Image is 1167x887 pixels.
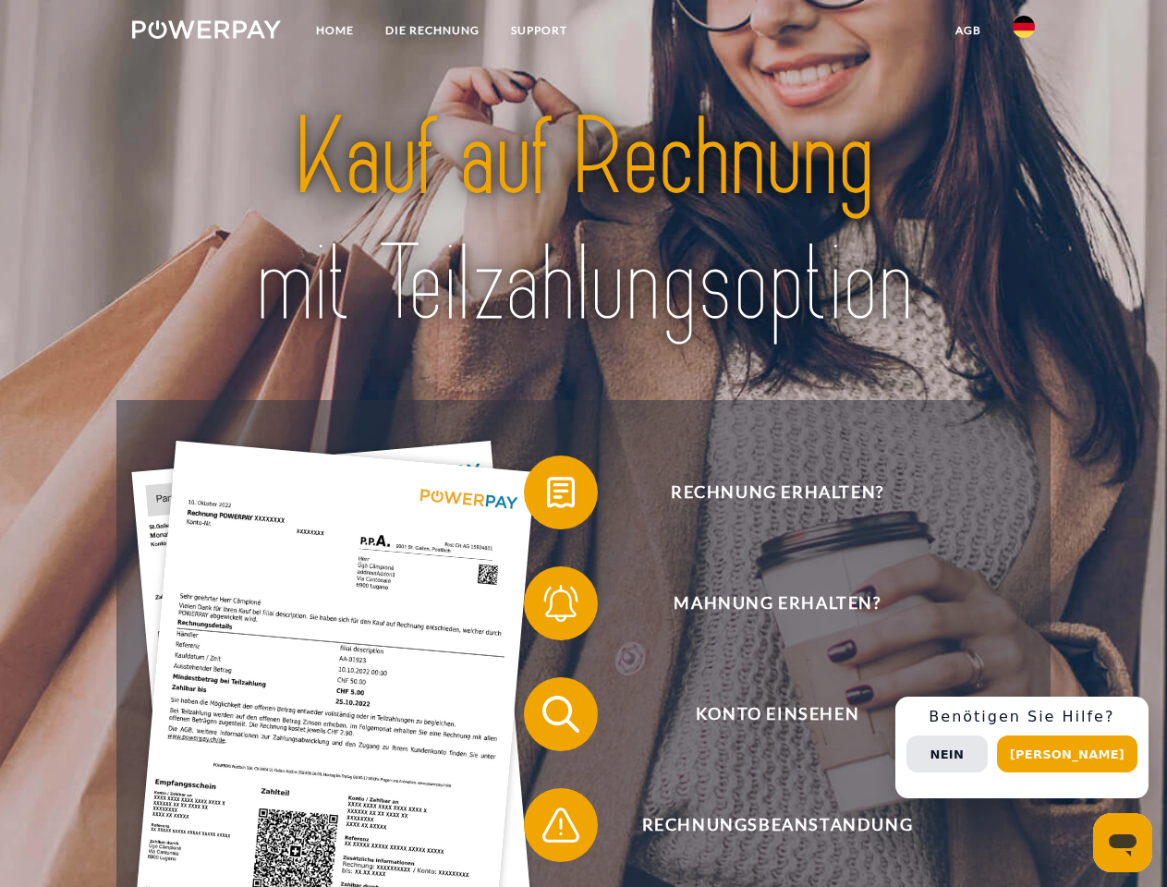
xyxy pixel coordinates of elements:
button: Rechnung erhalten? [524,456,1004,529]
span: Rechnungsbeanstandung [551,788,1003,862]
a: Home [300,14,370,47]
div: Schnellhilfe [895,697,1149,798]
span: Konto einsehen [551,677,1003,751]
button: Rechnungsbeanstandung [524,788,1004,862]
iframe: Schaltfläche zum Öffnen des Messaging-Fensters [1093,813,1152,872]
h3: Benötigen Sie Hilfe? [906,708,1137,726]
img: title-powerpay_de.svg [176,89,991,354]
button: Nein [906,735,988,772]
img: de [1013,16,1035,38]
img: qb_bill.svg [538,469,584,516]
button: [PERSON_NAME] [997,735,1137,772]
a: DIE RECHNUNG [370,14,495,47]
img: qb_bell.svg [538,580,584,626]
img: qb_search.svg [538,691,584,737]
a: agb [940,14,997,47]
button: Mahnung erhalten? [524,566,1004,640]
a: SUPPORT [495,14,583,47]
span: Rechnung erhalten? [551,456,1003,529]
img: logo-powerpay-white.svg [132,20,281,39]
button: Konto einsehen [524,677,1004,751]
img: qb_warning.svg [538,802,584,848]
span: Mahnung erhalten? [551,566,1003,640]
